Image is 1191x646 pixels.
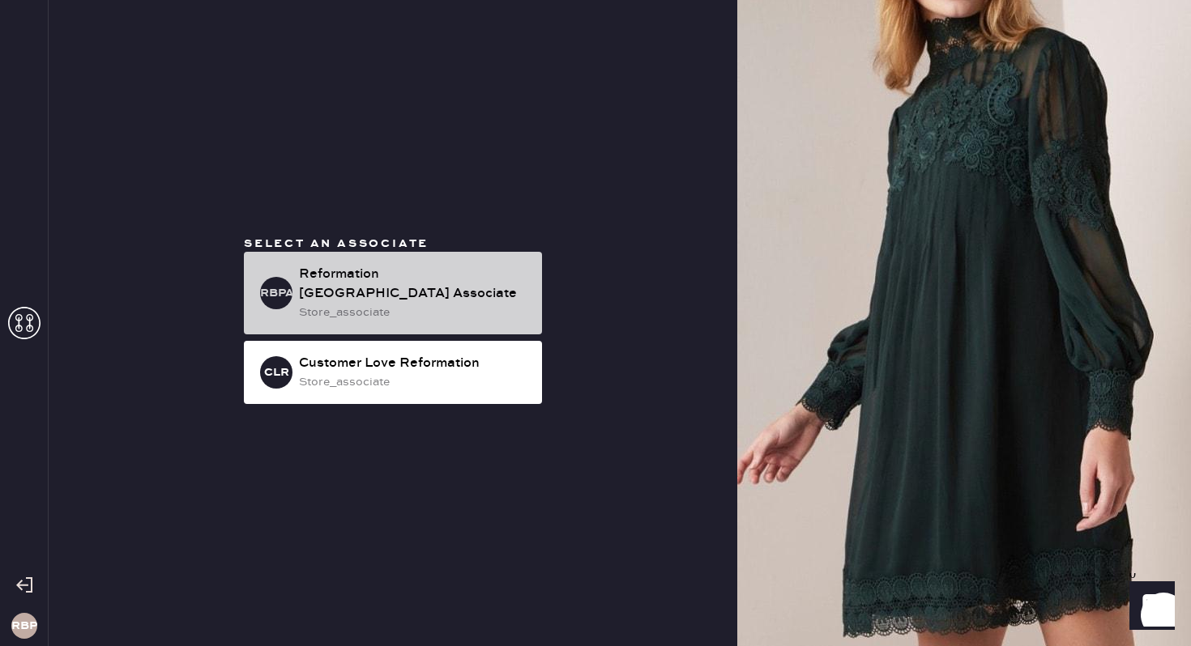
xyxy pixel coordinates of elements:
div: store_associate [299,304,529,321]
h3: RBP [11,620,37,631]
div: Reformation [GEOGRAPHIC_DATA] Associate [299,265,529,304]
h3: CLR [264,367,289,378]
h3: RBPA [260,287,292,299]
span: Select an associate [244,236,429,251]
iframe: Front Chat [1114,573,1184,643]
div: store_associate [299,373,529,391]
div: Customer Love Reformation [299,354,529,373]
